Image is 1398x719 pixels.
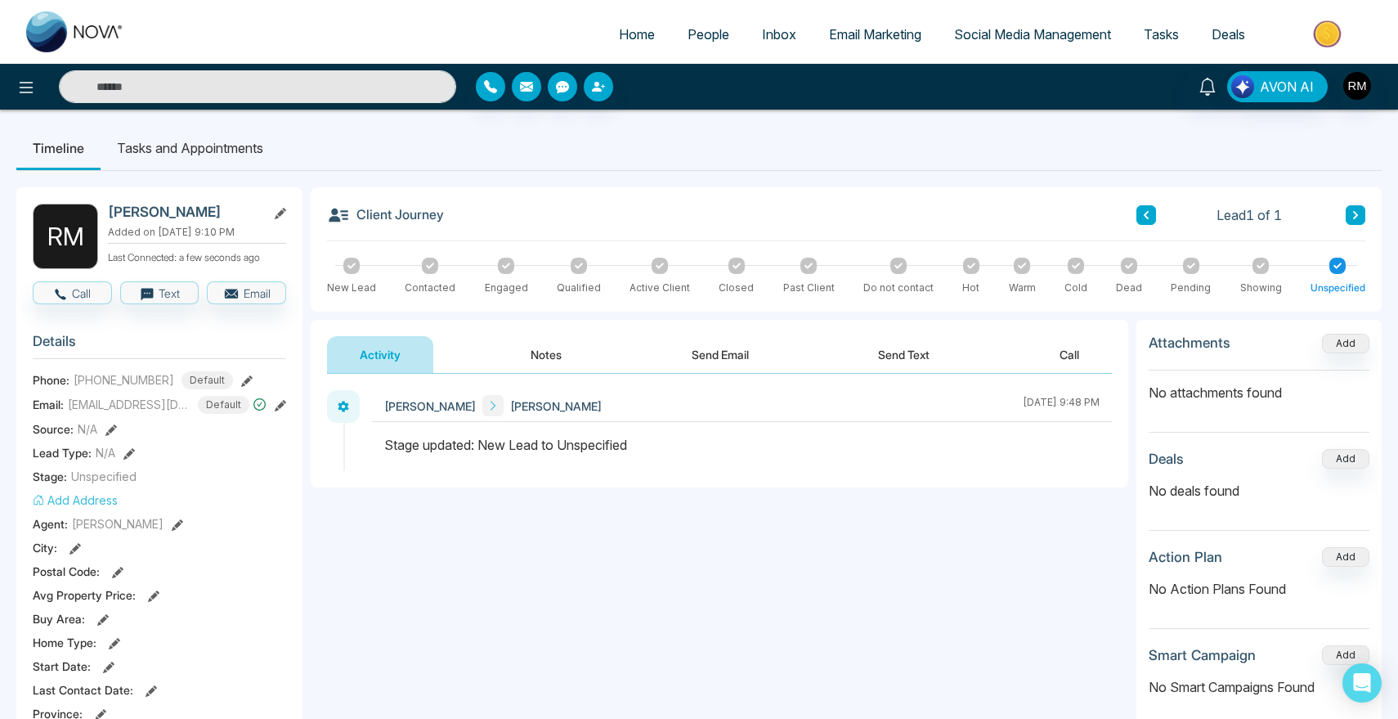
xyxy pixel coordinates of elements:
span: City : [33,539,57,556]
h3: Deals [1149,451,1184,467]
div: Dead [1116,281,1142,295]
span: Default [181,371,233,389]
button: Add [1322,645,1369,665]
div: Do not contact [863,281,934,295]
div: Showing [1240,281,1282,295]
div: Unspecified [1311,281,1365,295]
div: R M [33,204,98,269]
span: Buy Area : [33,610,85,627]
div: [DATE] 9:48 PM [1023,395,1100,416]
span: Start Date : [33,658,91,675]
a: Tasks [1127,19,1195,50]
p: Last Connected: a few seconds ago [108,247,286,265]
h3: Client Journey [327,204,444,227]
span: Agent: [33,515,68,533]
span: Home Type : [33,634,96,651]
a: Home [603,19,671,50]
img: User Avatar [1343,72,1371,100]
span: Default [198,396,249,414]
div: Past Client [783,281,835,295]
h3: Details [33,333,286,358]
span: People [688,26,729,43]
span: N/A [78,420,97,438]
span: Avg Property Price : [33,586,136,604]
h3: Action Plan [1149,549,1222,565]
span: Unspecified [71,468,137,485]
span: Lead Type: [33,444,92,461]
button: Email [207,281,286,304]
span: [PERSON_NAME] [72,515,164,533]
img: Market-place.gif [1270,16,1388,52]
div: Closed [719,281,754,295]
span: [PERSON_NAME] [384,398,476,415]
a: People [671,19,746,50]
div: Qualified [557,281,601,295]
li: Tasks and Appointments [101,126,280,170]
span: Social Media Management [954,26,1111,43]
span: Source: [33,420,74,438]
button: Text [120,281,199,304]
li: Timeline [16,126,101,170]
span: Email: [33,396,64,413]
a: Social Media Management [938,19,1127,50]
span: Stage: [33,468,67,485]
button: Add [1322,334,1369,353]
p: No Action Plans Found [1149,579,1369,599]
div: Warm [1009,281,1036,295]
div: Active Client [630,281,690,295]
button: Add Address [33,492,118,509]
a: Inbox [746,19,813,50]
span: [EMAIL_ADDRESS][DOMAIN_NAME] [68,396,190,413]
img: Nova CRM Logo [26,11,124,52]
h3: Smart Campaign [1149,647,1256,663]
a: Deals [1195,19,1261,50]
button: AVON AI [1227,71,1328,102]
span: Deals [1212,26,1245,43]
span: Home [619,26,655,43]
button: Add [1322,547,1369,567]
div: Cold [1064,281,1087,295]
button: Call [1027,336,1112,373]
img: Lead Flow [1231,75,1254,98]
button: Send Email [659,336,782,373]
button: Activity [327,336,433,373]
p: Added on [DATE] 9:10 PM [108,225,286,240]
p: No deals found [1149,481,1369,501]
button: Call [33,281,112,304]
div: New Lead [327,281,376,295]
span: Lead 1 of 1 [1217,205,1282,225]
h3: Attachments [1149,335,1230,351]
p: No Smart Campaigns Found [1149,677,1369,697]
div: Open Intercom Messenger [1342,663,1382,703]
button: Add [1322,449,1369,469]
span: [PHONE_NUMBER] [74,371,174,389]
span: N/A [96,444,115,461]
a: Email Marketing [813,19,938,50]
div: Pending [1171,281,1211,295]
button: Notes [498,336,594,373]
span: Last Contact Date : [33,681,133,699]
p: No attachments found [1149,371,1369,402]
span: Phone: [33,371,69,389]
span: [PERSON_NAME] [510,398,602,415]
div: Hot [962,281,979,295]
span: Inbox [762,26,796,43]
span: AVON AI [1260,77,1314,97]
button: Send Text [845,336,962,373]
span: Email Marketing [829,26,921,43]
h2: [PERSON_NAME] [108,204,260,220]
span: Tasks [1144,26,1179,43]
span: Postal Code : [33,563,100,580]
div: Contacted [405,281,455,295]
span: Add [1322,335,1369,349]
div: Engaged [485,281,528,295]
